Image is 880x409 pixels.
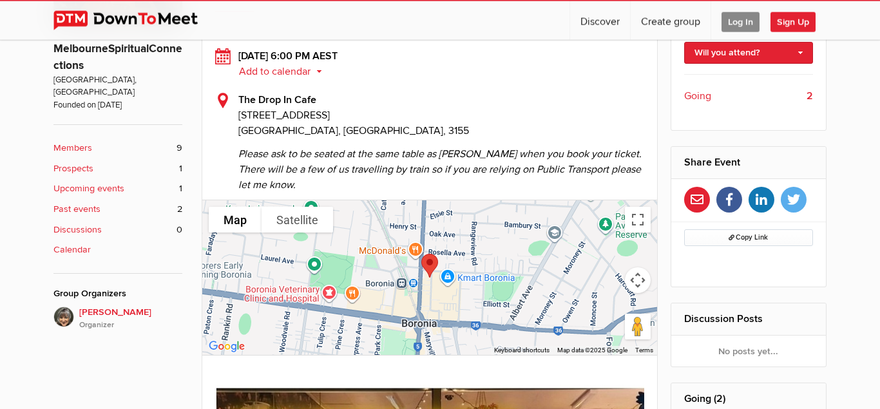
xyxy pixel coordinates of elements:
[177,141,182,155] span: 9
[79,319,182,331] i: Organizer
[238,124,469,137] span: [GEOGRAPHIC_DATA], [GEOGRAPHIC_DATA], 3155
[53,162,182,176] a: Prospects 1
[53,74,182,99] span: [GEOGRAPHIC_DATA], [GEOGRAPHIC_DATA]
[494,346,550,355] button: Keyboard shortcuts
[238,66,332,77] button: Add to calendar
[671,336,827,366] div: No posts yet...
[179,182,182,196] span: 1
[770,12,816,32] span: Sign Up
[684,88,711,104] span: Going
[729,233,768,242] span: Copy Link
[53,202,100,216] b: Past events
[625,267,651,293] button: Map camera controls
[807,88,813,104] b: 2
[262,207,333,233] button: Show satellite imagery
[53,243,91,257] b: Calendar
[53,99,182,111] span: Founded on [DATE]
[684,42,814,64] a: Will you attend?
[53,223,182,237] a: Discussions 0
[53,202,182,216] a: Past events 2
[238,138,644,193] span: Please ask to be seated at the same table as [PERSON_NAME] when you book your ticket. There will ...
[53,243,182,257] a: Calendar
[209,207,262,233] button: Show street map
[557,347,627,354] span: Map data ©2025 Google
[177,223,182,237] span: 0
[206,338,248,355] a: Open this area in Google Maps (opens a new window)
[684,312,763,325] a: Discussion Posts
[53,182,182,196] a: Upcoming events 1
[53,182,124,196] b: Upcoming events
[770,1,826,40] a: Sign Up
[570,1,630,40] a: Discover
[722,12,760,32] span: Log In
[53,287,182,301] div: Group Organizers
[625,207,651,233] button: Toggle fullscreen view
[53,11,218,30] img: DownToMeet
[238,93,316,106] b: The Drop In Cafe
[177,202,182,216] span: 2
[179,162,182,176] span: 1
[79,305,182,331] span: [PERSON_NAME]
[53,307,182,331] a: [PERSON_NAME]Organizer
[53,141,92,155] b: Members
[684,229,814,246] button: Copy Link
[215,48,644,79] div: [DATE] 6:00 PM AEST
[206,338,248,355] img: Google
[635,347,653,354] a: Terms (opens in new tab)
[53,162,93,176] b: Prospects
[684,147,814,178] h2: Share Event
[631,1,711,40] a: Create group
[53,42,182,72] a: MelbourneSpiritualConnections
[625,314,651,339] button: Drag Pegman onto the map to open Street View
[238,108,644,123] span: [STREET_ADDRESS]
[53,141,182,155] a: Members 9
[53,307,74,327] img: Maria Vi
[711,1,770,40] a: Log In
[53,223,102,237] b: Discussions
